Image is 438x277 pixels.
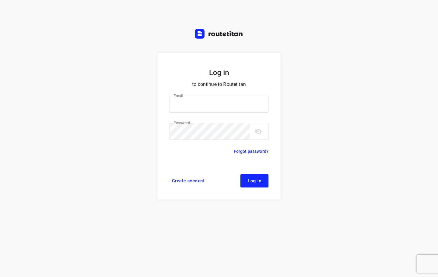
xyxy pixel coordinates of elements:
button: toggle password visibility [252,125,264,137]
p: to continue to Routetitan [170,80,268,89]
span: Log in [248,178,261,183]
span: Create account [172,178,205,183]
button: Log in [240,174,268,187]
a: Routetitan [195,29,243,40]
a: Create account [170,174,207,187]
h5: Log in [170,68,268,78]
a: Forgot password? [234,148,268,155]
img: Routetitan [195,29,243,39]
